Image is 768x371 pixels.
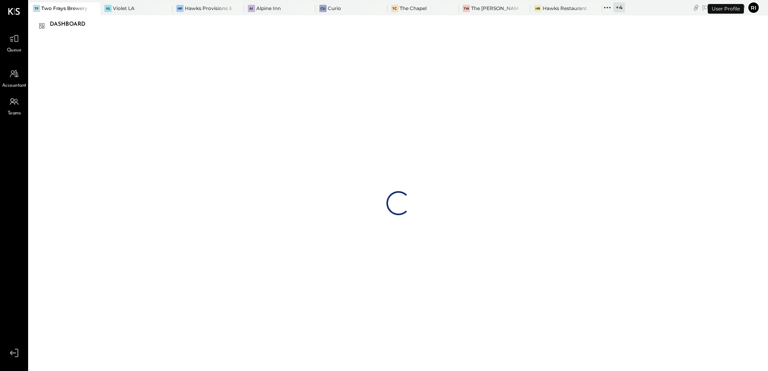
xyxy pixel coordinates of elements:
[534,5,541,12] div: HR
[328,5,341,12] div: Curio
[50,18,94,31] div: Dashboard
[0,31,28,54] a: Queue
[391,5,398,12] div: TC
[708,4,744,14] div: User Profile
[613,2,625,12] div: + 4
[747,1,760,14] button: Ri
[463,5,470,12] div: TW
[702,4,745,11] div: [DATE]
[7,47,22,54] span: Queue
[104,5,112,12] div: VL
[33,5,40,12] div: TF
[8,110,21,117] span: Teams
[692,3,700,12] div: copy link
[543,5,587,12] div: Hawks Restaurant
[0,94,28,117] a: Teams
[2,82,27,90] span: Accountant
[471,5,518,12] div: The [PERSON_NAME]
[0,66,28,90] a: Accountant
[176,5,184,12] div: HP
[185,5,232,12] div: Hawks Provisions & Public House
[113,5,135,12] div: Violet LA
[256,5,281,12] div: Alpine Inn
[400,5,427,12] div: The Chapel
[248,5,255,12] div: AI
[41,5,88,12] div: Two Frays Brewery
[319,5,327,12] div: Cu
